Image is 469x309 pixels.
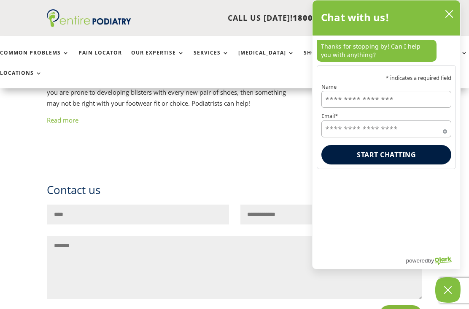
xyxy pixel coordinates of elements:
p: * indicates a required field [321,75,451,81]
label: Email* [321,113,451,119]
span: powered [406,255,428,266]
a: Pain Locator [78,50,122,68]
div: chat [313,36,460,65]
button: Start chatting [321,145,451,164]
img: logo (1) [47,9,131,27]
p: CALL US [DATE]! [131,13,353,24]
a: Services [194,50,229,68]
h3: Contact us [47,182,422,204]
span: by [428,255,434,266]
a: Shop Footwear [304,50,362,68]
span: 1800 4 ENTIRE [293,13,353,23]
a: Powered by Olark [406,253,460,269]
button: close chatbox [442,8,456,20]
label: Name [321,84,451,90]
input: Email [321,120,451,137]
span: Required field [443,128,447,132]
p: Thanks for stopping by! Can I help you with anything? [317,40,437,62]
a: Entire Podiatry [47,20,131,29]
button: Close Chatbox [435,277,461,303]
a: Read more [47,116,78,124]
a: Our Expertise [131,50,184,68]
span: Most of us get blisters from time to time especially with new shoes or long walks. If you are pro... [47,77,288,107]
a: [MEDICAL_DATA] [238,50,294,68]
input: Name [321,91,451,108]
h2: Chat with us! [321,9,390,26]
